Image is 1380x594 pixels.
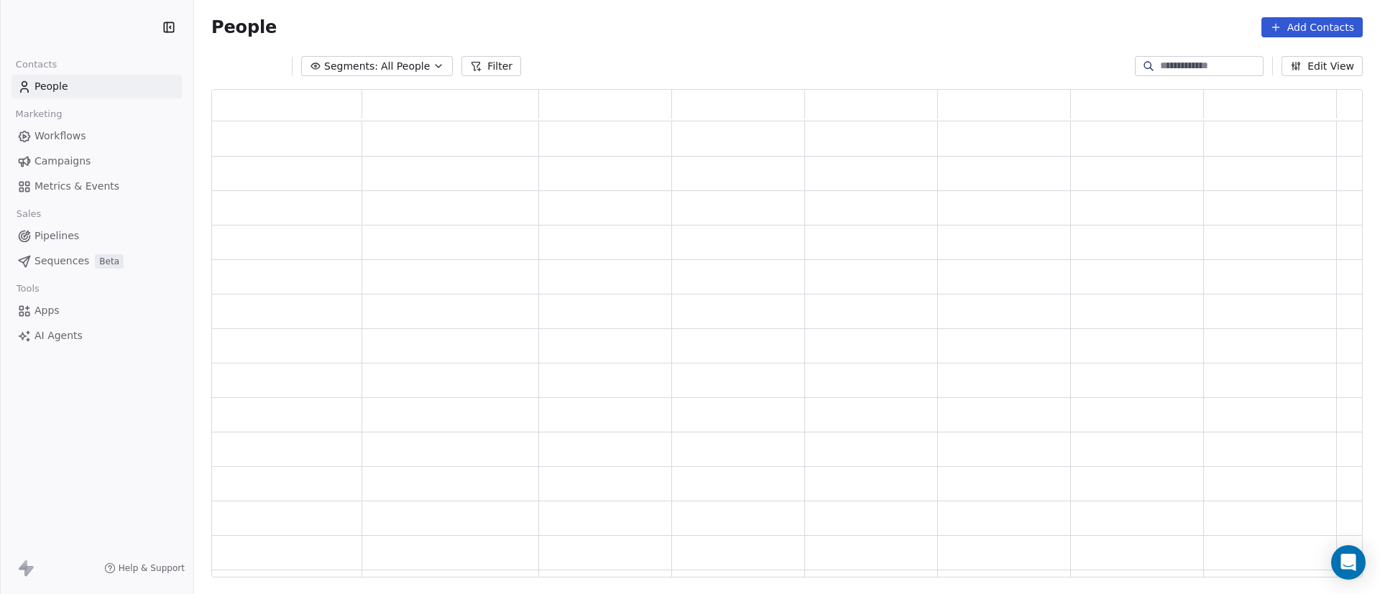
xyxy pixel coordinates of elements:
[1331,545,1366,580] div: Open Intercom Messenger
[11,249,182,273] a: SequencesBeta
[34,328,83,343] span: AI Agents
[11,224,182,248] a: Pipelines
[11,149,182,173] a: Campaigns
[1282,56,1363,76] button: Edit View
[11,299,182,322] a: Apps
[10,203,47,225] span: Sales
[10,278,45,300] span: Tools
[119,562,185,574] span: Help & Support
[381,59,430,74] span: All People
[324,59,378,74] span: Segments:
[11,75,182,98] a: People
[34,179,119,194] span: Metrics & Events
[34,79,68,94] span: People
[34,303,60,318] span: Apps
[34,254,89,269] span: Sequences
[11,175,182,198] a: Metrics & Events
[104,562,185,574] a: Help & Support
[34,154,91,169] span: Campaigns
[34,228,79,243] span: Pipelines
[11,124,182,148] a: Workflows
[461,56,521,76] button: Filter
[1261,17,1363,37] button: Add Contacts
[95,254,124,269] span: Beta
[9,54,63,75] span: Contacts
[11,324,182,348] a: AI Agents
[211,17,277,38] span: People
[34,129,86,144] span: Workflows
[9,103,68,125] span: Marketing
